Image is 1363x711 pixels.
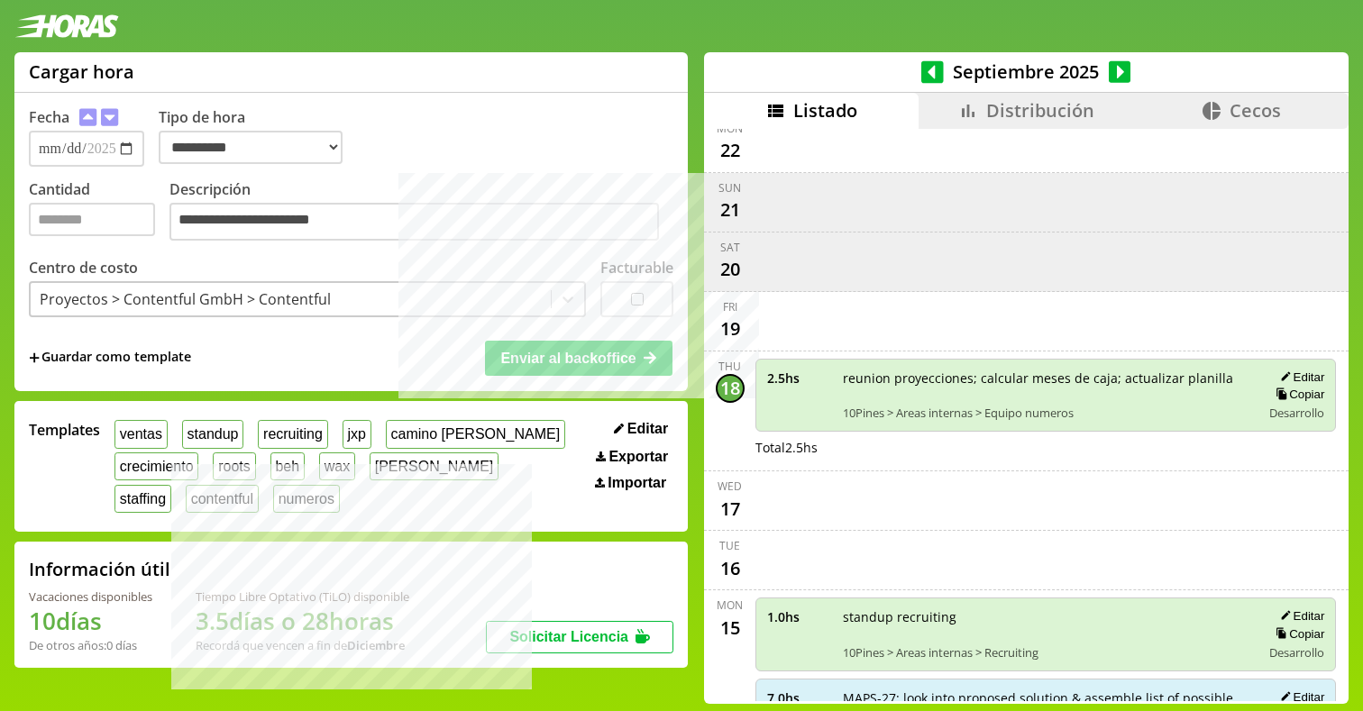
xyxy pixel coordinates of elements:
span: Desarrollo [1269,644,1324,661]
button: staffing [114,485,171,513]
span: 10Pines > Areas internas > Equipo numeros [843,405,1249,421]
button: Editar [608,420,673,438]
span: Enviar al backoffice [500,351,636,366]
div: 22 [716,136,745,165]
div: Proyectos > Contentful GmbH > Contentful [40,289,331,309]
span: Desarrollo [1269,405,1324,421]
span: Exportar [608,449,668,465]
button: crecimiento [114,452,198,480]
div: 16 [716,553,745,582]
button: numeros [273,485,340,513]
button: [PERSON_NAME] [370,452,499,480]
span: +Guardar como template [29,348,191,368]
div: 21 [716,196,745,224]
label: Tipo de hora [159,107,357,167]
button: wax [319,452,355,480]
b: Diciembre [347,637,405,653]
button: Editar [1275,608,1324,624]
label: Centro de costo [29,258,138,278]
span: 2.5 hs [767,369,830,387]
div: 18 [716,374,745,403]
textarea: Descripción [169,203,659,241]
button: standup [182,420,244,448]
div: Recordá que vencen a fin de [196,637,409,653]
div: Tiempo Libre Optativo (TiLO) disponible [196,588,409,605]
input: Cantidad [29,203,155,236]
span: reunion proyecciones; calcular meses de caja; actualizar planilla [843,369,1249,387]
button: recruiting [258,420,327,448]
button: Copiar [1270,626,1324,642]
div: Mon [717,121,743,136]
h1: 10 días [29,605,152,637]
span: Editar [627,421,668,437]
label: Descripción [169,179,673,245]
button: Editar [1275,689,1324,705]
div: Mon [717,597,743,613]
span: + [29,348,40,368]
div: 17 [716,494,745,523]
div: 19 [716,314,745,343]
span: Listado [793,98,857,123]
span: Templates [29,420,100,440]
span: 7.0 hs [767,689,830,706]
div: scrollable content [704,129,1349,702]
div: Thu [718,359,741,374]
span: Cecos [1230,98,1281,123]
button: beh [270,452,305,480]
button: Copiar [1270,387,1324,402]
span: 10Pines > Areas internas > Recruiting [843,644,1249,661]
span: 1.0 hs [767,608,830,625]
div: Tue [719,538,740,553]
button: Exportar [590,448,673,466]
div: Wed [718,479,742,494]
label: Facturable [600,258,673,278]
span: Distribución [986,98,1094,123]
span: Solicitar Licencia [509,629,628,644]
span: standup recruiting [843,608,1249,625]
div: Vacaciones disponibles [29,588,152,605]
button: jxp [343,420,371,448]
button: roots [213,452,255,480]
h1: 3.5 días o 28 horas [196,605,409,637]
button: ventas [114,420,168,448]
h1: Cargar hora [29,59,134,84]
button: Editar [1275,369,1324,385]
div: Sun [718,180,741,196]
div: Sat [720,240,740,255]
label: Fecha [29,107,69,127]
div: 20 [716,255,745,284]
img: logotipo [14,14,119,38]
button: Enviar al backoffice [485,341,672,375]
button: contentful [186,485,259,513]
span: Septiembre 2025 [944,59,1109,84]
button: Solicitar Licencia [486,621,673,653]
div: 15 [716,613,745,642]
select: Tipo de hora [159,131,343,164]
div: Fri [723,299,737,314]
h2: Información útil [29,557,170,581]
span: Importar [608,475,666,491]
div: Total 2.5 hs [755,439,1337,456]
label: Cantidad [29,179,169,245]
div: De otros años: 0 días [29,637,152,653]
button: camino [PERSON_NAME] [386,420,565,448]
